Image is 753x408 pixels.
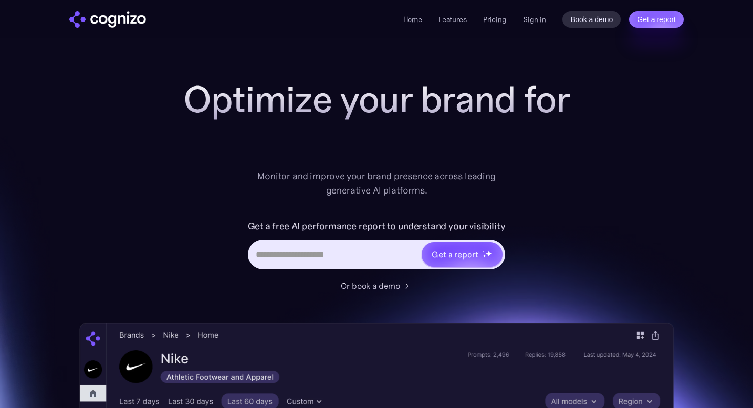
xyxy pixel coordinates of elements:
[341,280,400,292] div: Or book a demo
[341,280,412,292] a: Or book a demo
[483,15,507,24] a: Pricing
[523,13,546,26] a: Sign in
[629,11,684,28] a: Get a report
[250,169,503,198] div: Monitor and improve your brand presence across leading generative AI platforms.
[69,11,146,28] img: cognizo logo
[483,251,484,252] img: star
[69,11,146,28] a: home
[562,11,621,28] a: Book a demo
[248,218,506,234] label: Get a free AI performance report to understand your visibility
[432,248,478,261] div: Get a report
[172,79,581,120] h1: Optimize your brand for
[403,15,422,24] a: Home
[421,241,504,268] a: Get a reportstarstarstar
[438,15,467,24] a: Features
[483,254,486,258] img: star
[485,250,492,257] img: star
[248,218,506,274] form: Hero URL Input Form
